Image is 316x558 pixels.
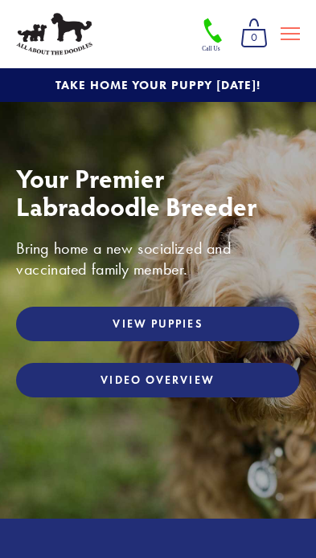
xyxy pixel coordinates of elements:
[16,164,300,220] h1: Your Premier Labradoodle Breeder
[16,307,299,341] a: View Puppies
[234,13,274,55] a: 0 items in cart
[16,13,92,55] img: All About The Doodles
[240,27,268,48] span: 0
[16,363,299,397] a: Video Overview
[16,238,300,279] h3: Bring home a new socialized and vaccinated family member.
[200,17,226,53] img: Phone Icon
